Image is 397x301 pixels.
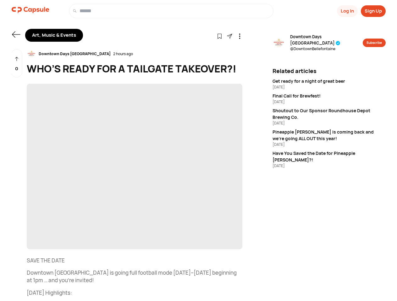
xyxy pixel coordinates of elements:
[336,41,340,45] img: tick
[27,257,242,264] p: SAVE THE DATE
[273,150,386,163] div: Have You Saved the Date for Pineapple [PERSON_NAME]?!
[273,129,386,142] div: Pineapple [PERSON_NAME] is coming back and we’re going ALL OUT this year!
[273,78,386,84] div: Get ready for a night of great beer
[27,61,242,76] div: WHO’S READY FOR A TAILGATE TAKEOVER?!
[273,84,386,90] div: [DATE]
[12,4,49,18] a: logo
[363,39,386,47] button: Subscribe
[273,37,285,49] img: resizeImage
[15,65,18,72] p: 0
[25,29,83,42] div: Art, Music & Events
[273,142,386,147] div: [DATE]
[27,269,242,284] p: Downtown [GEOGRAPHIC_DATA] is going full football mode [DATE]–[DATE] beginning at 1pm … and you’r...
[113,51,133,57] div: 2 hours ago
[337,5,358,17] button: Log In
[27,289,242,297] p: [DATE] Highlights:
[361,5,386,17] button: Sign Up
[290,46,363,52] span: @ DowntownBellefontaine
[36,51,113,57] div: Downtown Days [GEOGRAPHIC_DATA]
[273,163,386,169] div: [DATE]
[27,84,242,249] span: ‌
[273,120,386,126] div: [DATE]
[273,107,386,120] div: Shoutout to Our Sponsor Roundhouse Depot Brewing Co.
[290,34,363,46] span: Downtown Days [GEOGRAPHIC_DATA]
[273,67,386,75] div: Related articles
[12,4,49,16] img: logo
[273,99,386,105] div: [DATE]
[27,49,36,59] img: resizeImage
[273,92,386,99] div: Final Call for Brewfest!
